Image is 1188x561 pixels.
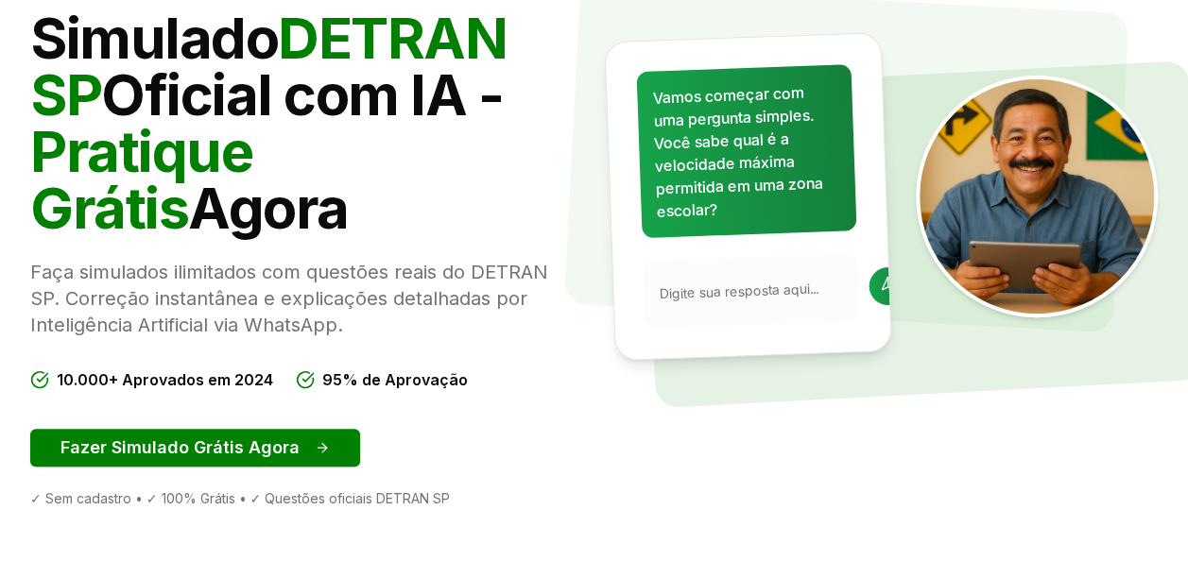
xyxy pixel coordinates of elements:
img: Tio Trânsito [916,76,1158,317]
span: 10.000+ Aprovados em 2024 [57,368,273,391]
span: Pratique Grátis [30,117,252,242]
button: Fazer Simulado Grátis Agora [30,429,360,467]
span: DETRAN SP [30,4,507,128]
h1: Simulado Oficial com IA - Agora [30,9,579,236]
span: 95% de Aprovação [322,368,468,391]
p: Vamos começar com uma pergunta simples. Você sabe qual é a velocidade máxima permitida em uma zon... [651,80,839,223]
input: Digite sua resposta aqui... [659,278,858,303]
div: ✓ Sem cadastro • ✓ 100% Grátis • ✓ Questões oficiais DETRAN SP [30,489,579,508]
p: Faça simulados ilimitados com questões reais do DETRAN SP. Correção instantânea e explicações det... [30,259,579,338]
